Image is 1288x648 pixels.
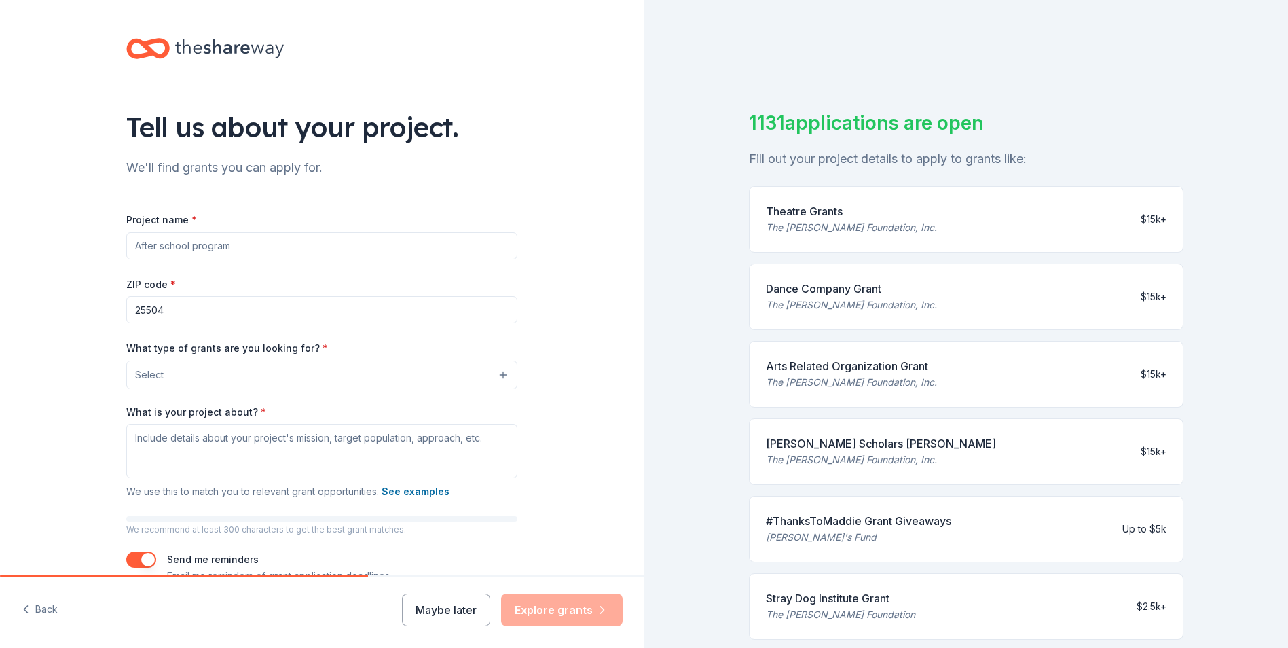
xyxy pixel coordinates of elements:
span: We use this to match you to relevant grant opportunities. [126,486,449,497]
div: $2.5k+ [1137,598,1166,615]
div: The [PERSON_NAME] Foundation, Inc. [766,452,996,468]
div: Theatre Grants [766,203,937,219]
div: Tell us about your project. [126,108,517,146]
label: What type of grants are you looking for? [126,342,328,355]
div: $15k+ [1141,211,1166,228]
div: $15k+ [1141,366,1166,382]
button: Maybe later [402,594,490,626]
div: We'll find grants you can apply for. [126,157,517,179]
label: Send me reminders [167,554,259,565]
p: We recommend at least 300 characters to get the best grant matches. [126,524,517,535]
div: The [PERSON_NAME] Foundation, Inc. [766,374,937,391]
label: Project name [126,213,197,227]
div: $15k+ [1141,289,1166,305]
div: The [PERSON_NAME] Foundation [766,607,915,623]
label: ZIP code [126,278,176,291]
input: After school program [126,232,517,259]
div: The [PERSON_NAME] Foundation, Inc. [766,297,937,313]
button: Back [22,596,58,624]
label: What is your project about? [126,406,266,419]
div: [PERSON_NAME] Scholars [PERSON_NAME] [766,435,996,452]
div: [PERSON_NAME]'s Fund [766,529,951,545]
div: Up to $5k [1122,521,1166,537]
div: Dance Company Grant [766,281,937,297]
input: 12345 (U.S. only) [126,296,517,323]
div: 1131 applications are open [749,109,1183,137]
div: Stray Dog Institute Grant [766,590,915,607]
div: #ThanksToMaddie Grant Giveaways [766,513,951,529]
button: See examples [382,484,449,500]
div: Arts Related Organization Grant [766,358,937,374]
button: Select [126,361,517,389]
span: Select [135,367,164,383]
p: Email me reminders of grant application deadlines [167,568,390,584]
div: Fill out your project details to apply to grants like: [749,148,1183,170]
div: $15k+ [1141,444,1166,460]
div: The [PERSON_NAME] Foundation, Inc. [766,219,937,236]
